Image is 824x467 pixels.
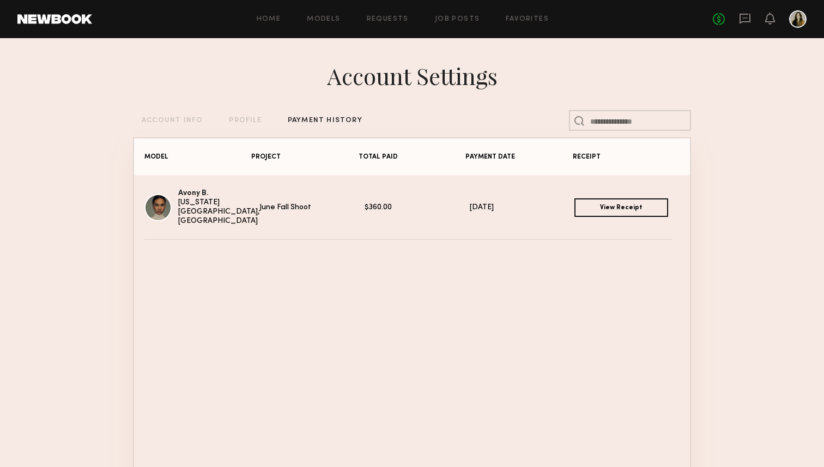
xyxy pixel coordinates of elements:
[144,194,172,221] img: Avony B.
[144,154,251,161] div: MODEL
[288,117,362,124] div: PAYMENT HISTORY
[365,203,470,213] div: $360.00
[506,16,549,23] a: Favorites
[327,60,498,91] div: Account Settings
[142,117,203,124] div: ACCOUNT INFO
[470,203,575,213] div: [DATE]
[257,16,281,23] a: Home
[367,16,409,23] a: Requests
[259,203,365,213] div: June Fall Shoot
[178,198,259,226] div: [US_STATE][GEOGRAPHIC_DATA], [GEOGRAPHIC_DATA]
[251,154,358,161] div: PROJECT
[573,154,680,161] div: RECEIPT
[359,154,465,161] div: TOTAL PAID
[574,198,668,217] a: View Receipt
[229,117,261,124] div: PROFILE
[435,16,480,23] a: Job Posts
[465,154,572,161] div: PAYMENT DATE
[178,190,209,197] a: Avony B.
[307,16,340,23] a: Models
